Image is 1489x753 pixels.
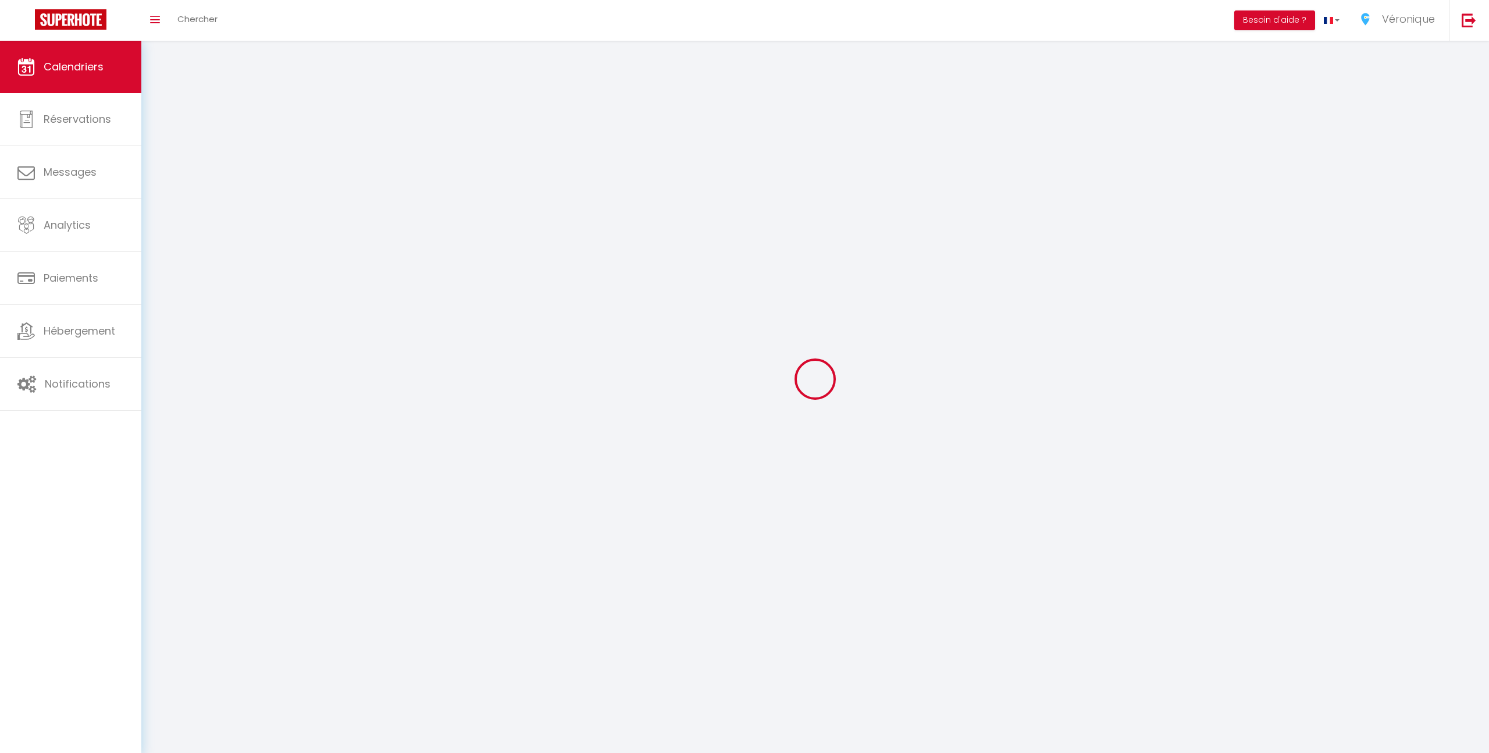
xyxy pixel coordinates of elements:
[44,324,115,338] span: Hébergement
[1357,10,1374,28] img: ...
[44,165,97,179] span: Messages
[44,271,98,285] span: Paiements
[44,59,104,74] span: Calendriers
[1382,12,1435,26] span: Véronique
[177,13,218,25] span: Chercher
[35,9,106,30] img: Super Booking
[45,376,111,391] span: Notifications
[44,218,91,232] span: Analytics
[1462,13,1476,27] img: logout
[44,112,111,126] span: Réservations
[1234,10,1315,30] button: Besoin d'aide ?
